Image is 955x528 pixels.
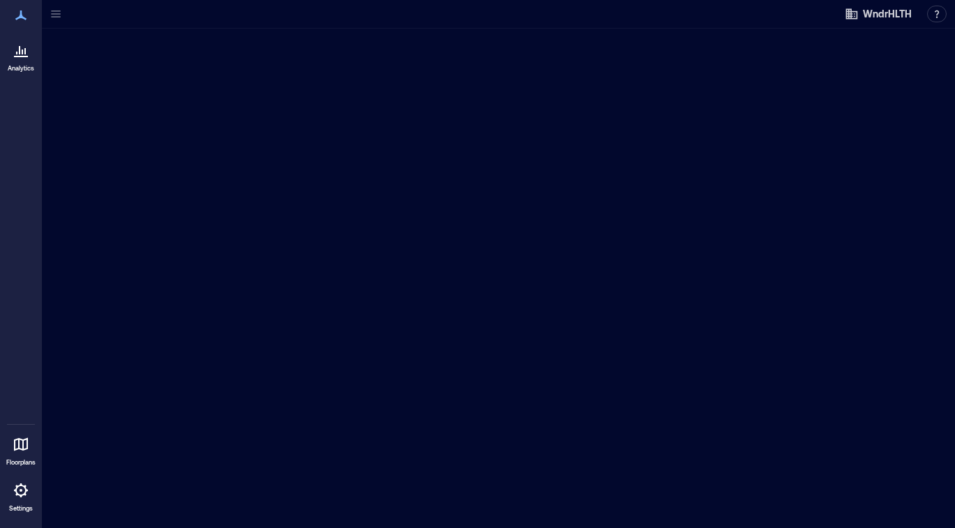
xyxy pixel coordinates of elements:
[8,64,34,73] p: Analytics
[3,33,38,77] a: Analytics
[2,428,40,471] a: Floorplans
[863,7,912,21] span: WndrHLTH
[9,504,33,513] p: Settings
[4,474,38,517] a: Settings
[841,3,916,25] button: WndrHLTH
[6,458,36,467] p: Floorplans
